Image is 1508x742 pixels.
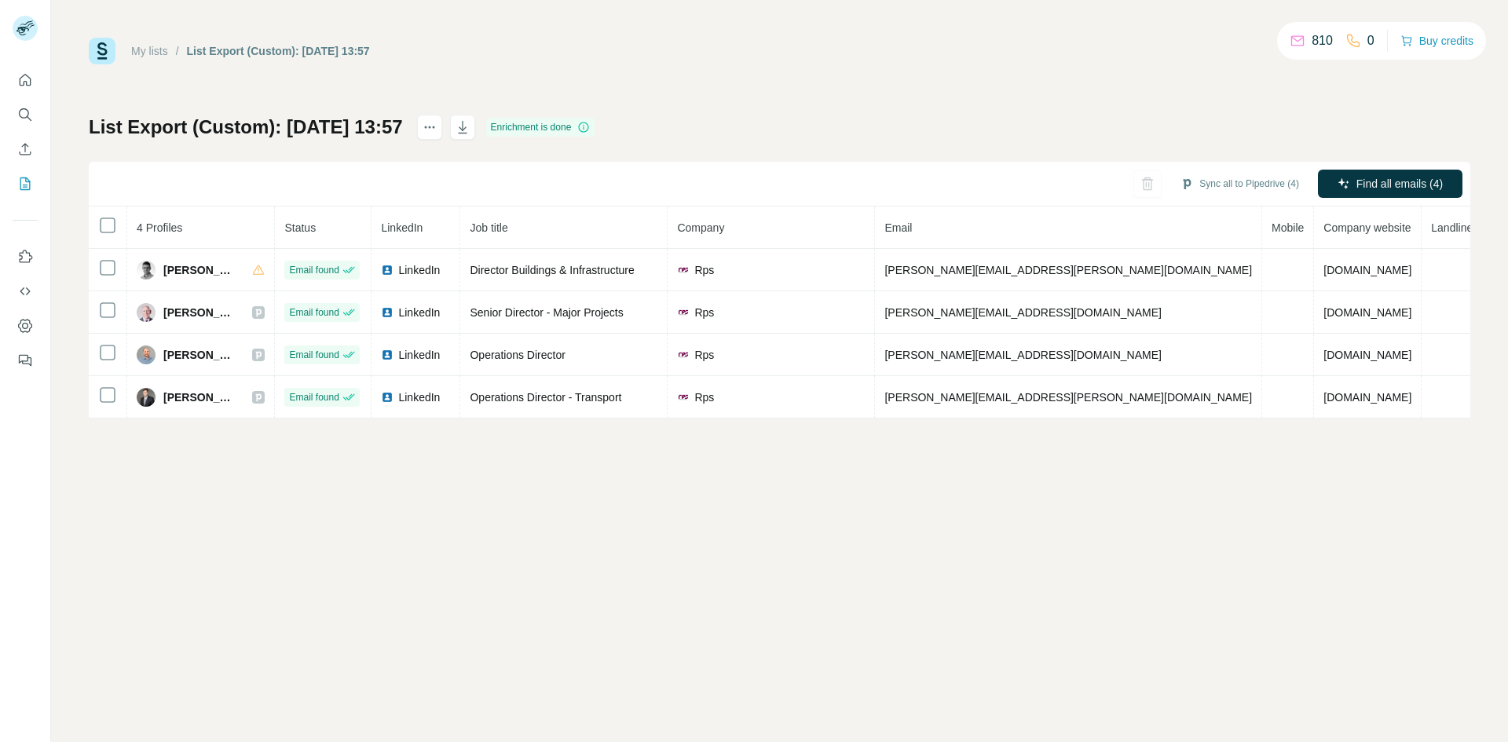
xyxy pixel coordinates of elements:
[13,277,38,305] button: Use Surfe API
[884,306,1161,319] span: [PERSON_NAME][EMAIL_ADDRESS][DOMAIN_NAME]
[13,312,38,340] button: Dashboard
[163,305,236,320] span: [PERSON_NAME]
[137,345,156,364] img: Avatar
[694,262,714,278] span: Rps
[1431,221,1473,234] span: Landline
[884,221,912,234] span: Email
[137,388,156,407] img: Avatar
[381,306,393,319] img: LinkedIn logo
[884,349,1161,361] span: [PERSON_NAME][EMAIL_ADDRESS][DOMAIN_NAME]
[1323,349,1411,361] span: [DOMAIN_NAME]
[13,243,38,271] button: Use Surfe on LinkedIn
[398,305,440,320] span: LinkedIn
[470,264,634,276] span: Director Buildings & Infrastructure
[13,101,38,129] button: Search
[187,43,370,59] div: List Export (Custom): [DATE] 13:57
[1318,170,1462,198] button: Find all emails (4)
[176,43,179,59] li: /
[284,221,316,234] span: Status
[470,221,507,234] span: Job title
[289,305,339,320] span: Email found
[677,306,690,319] img: company-logo
[137,261,156,280] img: Avatar
[13,135,38,163] button: Enrich CSV
[13,66,38,94] button: Quick start
[677,221,724,234] span: Company
[89,38,115,64] img: Surfe Logo
[381,264,393,276] img: LinkedIn logo
[89,115,403,140] h1: List Export (Custom): [DATE] 13:57
[163,389,236,405] span: [PERSON_NAME]
[470,306,623,319] span: Senior Director - Major Projects
[1169,172,1310,196] button: Sync all to Pipedrive (4)
[486,118,595,137] div: Enrichment is done
[1312,31,1333,50] p: 810
[677,264,690,276] img: company-logo
[1356,176,1443,192] span: Find all emails (4)
[470,349,565,361] span: Operations Director
[13,346,38,375] button: Feedback
[694,347,714,363] span: Rps
[1400,30,1473,52] button: Buy credits
[1323,221,1411,234] span: Company website
[163,347,236,363] span: [PERSON_NAME]
[677,349,690,361] img: company-logo
[137,303,156,322] img: Avatar
[289,390,339,404] span: Email found
[381,221,423,234] span: LinkedIn
[131,45,168,57] a: My lists
[289,263,339,277] span: Email found
[1367,31,1374,50] p: 0
[1323,264,1411,276] span: [DOMAIN_NAME]
[694,389,714,405] span: Rps
[1323,391,1411,404] span: [DOMAIN_NAME]
[163,262,236,278] span: [PERSON_NAME]
[398,389,440,405] span: LinkedIn
[381,349,393,361] img: LinkedIn logo
[381,391,393,404] img: LinkedIn logo
[1323,306,1411,319] span: [DOMAIN_NAME]
[884,391,1252,404] span: [PERSON_NAME][EMAIL_ADDRESS][PERSON_NAME][DOMAIN_NAME]
[13,170,38,198] button: My lists
[137,221,182,234] span: 4 Profiles
[398,347,440,363] span: LinkedIn
[398,262,440,278] span: LinkedIn
[1272,221,1304,234] span: Mobile
[470,391,621,404] span: Operations Director - Transport
[694,305,714,320] span: Rps
[884,264,1252,276] span: [PERSON_NAME][EMAIL_ADDRESS][PERSON_NAME][DOMAIN_NAME]
[417,115,442,140] button: actions
[289,348,339,362] span: Email found
[677,391,690,404] img: company-logo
